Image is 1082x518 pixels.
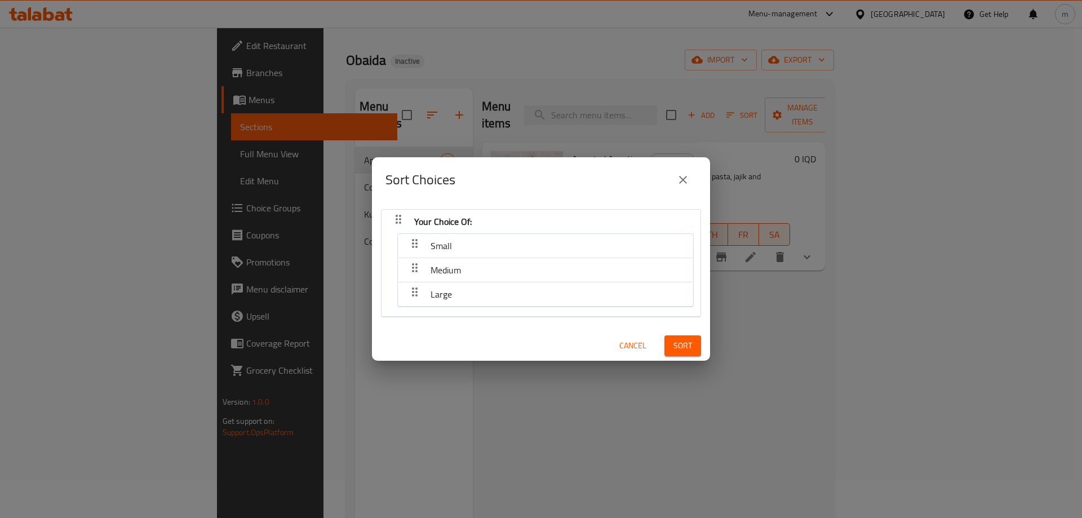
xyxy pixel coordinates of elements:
[398,234,693,258] div: Small
[414,213,472,230] span: Your Choice Of:
[382,210,700,317] div: Your Choice Of:SmallMediumLarge
[405,285,686,304] button: Large
[405,236,686,255] button: Small
[664,335,701,356] button: Sort
[619,339,646,353] span: Cancel
[398,258,693,282] div: Medium
[405,260,686,280] button: Medium
[615,335,651,356] button: Cancel
[431,237,452,254] span: Small
[669,166,697,193] button: close
[385,171,455,189] h2: Sort Choices
[388,212,694,231] button: Your Choice Of:
[673,339,692,353] span: Sort
[431,262,461,278] span: Medium
[431,286,452,303] span: Large
[398,282,693,307] div: Large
